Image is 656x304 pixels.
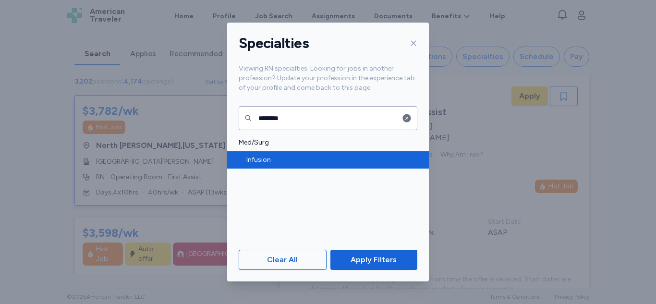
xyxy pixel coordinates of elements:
span: Infusion [246,155,412,165]
span: Med/Surg [239,138,412,147]
div: Viewing RN specialties. Looking for jobs in another profession? Update your profession in the exp... [227,64,429,104]
span: Apply Filters [351,254,397,266]
h1: Specialties [239,34,309,52]
button: Clear All [239,250,327,270]
span: Clear All [267,254,298,266]
button: Apply Filters [330,250,417,270]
